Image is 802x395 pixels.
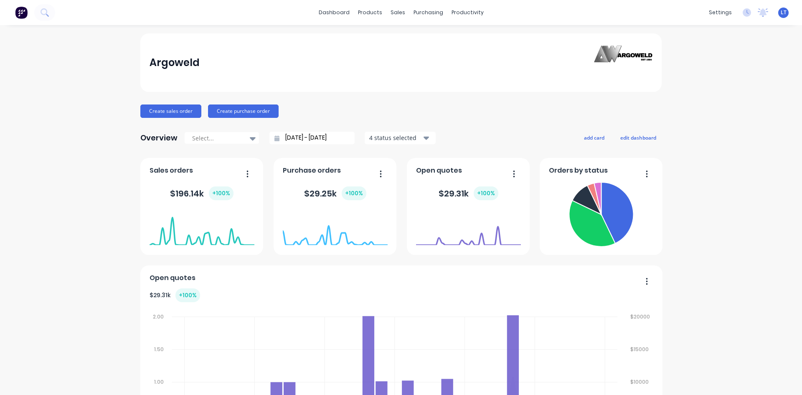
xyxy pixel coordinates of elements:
[615,132,662,143] button: edit dashboard
[705,6,736,19] div: settings
[175,288,200,302] div: + 100 %
[409,6,447,19] div: purchasing
[150,54,200,71] div: Argoweld
[386,6,409,19] div: sales
[631,378,649,385] tspan: $10000
[447,6,488,19] div: productivity
[209,186,233,200] div: + 100 %
[170,186,233,200] div: $ 196.14k
[439,186,498,200] div: $ 29.31k
[365,132,436,144] button: 4 status selected
[631,313,650,320] tspan: $20000
[150,288,200,302] div: $ 29.31k
[354,6,386,19] div: products
[140,104,201,118] button: Create sales order
[304,186,366,200] div: $ 29.25k
[781,9,787,16] span: LT
[342,186,366,200] div: + 100 %
[416,166,462,176] span: Open quotes
[283,166,341,176] span: Purchase orders
[474,186,498,200] div: + 100 %
[208,104,279,118] button: Create purchase order
[369,133,422,142] div: 4 status selected
[631,346,649,353] tspan: $15000
[154,378,163,385] tspan: 1.00
[594,46,652,80] img: Argoweld
[15,6,28,19] img: Factory
[152,313,163,320] tspan: 2.00
[150,166,193,176] span: Sales orders
[579,132,610,143] button: add card
[140,130,178,146] div: Overview
[549,166,608,176] span: Orders by status
[315,6,354,19] a: dashboard
[154,346,163,353] tspan: 1.50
